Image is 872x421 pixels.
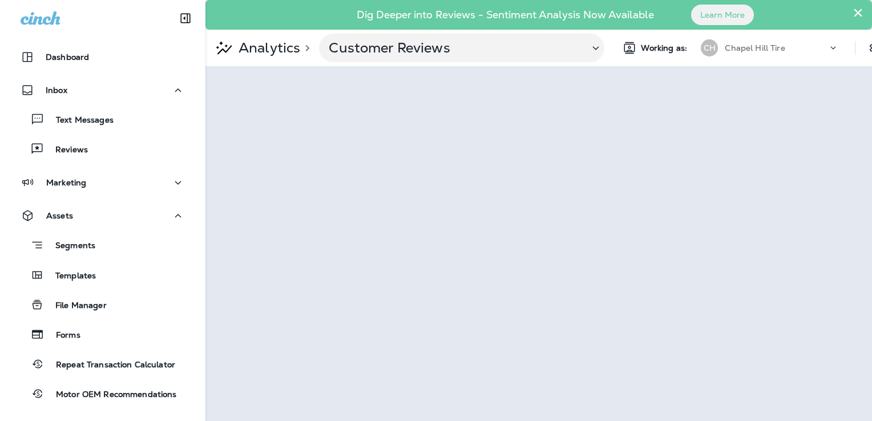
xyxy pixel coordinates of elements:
[45,330,80,341] p: Forms
[329,39,580,56] p: Customer Reviews
[169,7,201,30] button: Collapse Sidebar
[11,382,194,406] button: Motor OEM Recommendations
[46,211,73,220] p: Assets
[11,263,194,287] button: Templates
[45,360,175,371] p: Repeat Transaction Calculator
[11,107,194,131] button: Text Messages
[11,46,194,68] button: Dashboard
[641,43,689,53] span: Working as:
[691,5,754,25] button: Learn More
[11,352,194,376] button: Repeat Transaction Calculator
[11,233,194,257] button: Segments
[11,322,194,346] button: Forms
[853,3,863,22] button: Close
[324,13,687,17] p: Dig Deeper into Reviews - Sentiment Analysis Now Available
[11,137,194,161] button: Reviews
[11,204,194,227] button: Assets
[45,115,114,126] p: Text Messages
[300,43,310,52] p: >
[44,301,107,311] p: File Manager
[234,39,300,56] p: Analytics
[44,145,88,156] p: Reviews
[11,79,194,102] button: Inbox
[44,271,96,282] p: Templates
[701,39,718,56] div: CH
[46,52,89,62] p: Dashboard
[44,241,95,252] p: Segments
[725,43,785,52] p: Chapel Hill Tire
[11,293,194,317] button: File Manager
[46,178,86,187] p: Marketing
[45,390,177,400] p: Motor OEM Recommendations
[11,171,194,194] button: Marketing
[46,86,67,95] p: Inbox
